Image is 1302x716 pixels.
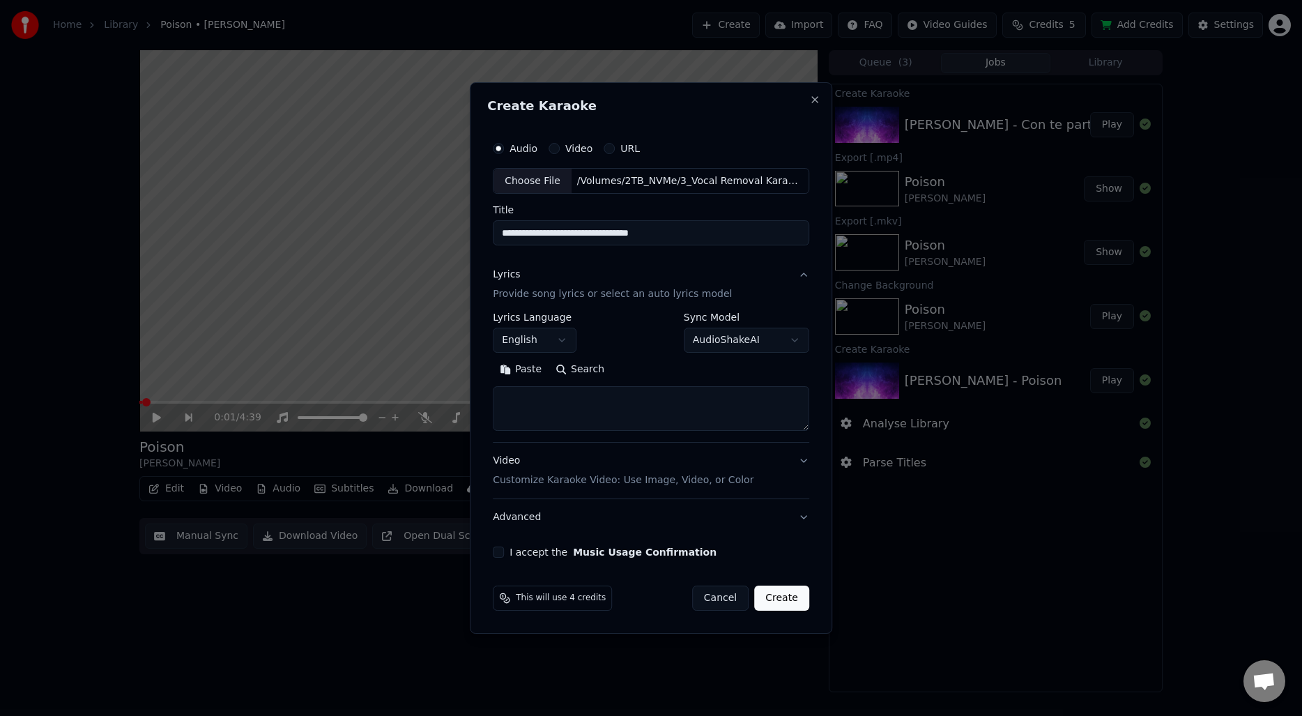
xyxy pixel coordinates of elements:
[573,547,717,557] button: I accept the
[684,313,809,323] label: Sync Model
[487,100,815,112] h2: Create Karaoke
[493,443,809,499] button: VideoCustomize Karaoke Video: Use Image, Video, or Color
[493,313,809,443] div: LyricsProvide song lyrics or select an auto lyrics model
[493,206,809,215] label: Title
[620,144,640,153] label: URL
[493,455,753,488] div: Video
[493,288,732,302] p: Provide song lyrics or select an auto lyrics model
[572,174,809,188] div: /Volumes/2TB_NVMe/3_Vocal Removal Karaoke Projects/1_WorkingFiles/1_SourceFiles/[PERSON_NAME] - E...
[493,473,753,487] p: Customize Karaoke Video: Use Image, Video, or Color
[493,257,809,313] button: LyricsProvide song lyrics or select an auto lyrics model
[754,586,809,611] button: Create
[493,268,520,282] div: Lyrics
[493,359,549,381] button: Paste
[510,547,717,557] label: I accept the
[493,169,572,194] div: Choose File
[493,313,576,323] label: Lyrics Language
[565,144,592,153] label: Video
[549,359,611,381] button: Search
[493,499,809,535] button: Advanced
[510,144,537,153] label: Audio
[516,593,606,604] span: This will use 4 credits
[692,586,749,611] button: Cancel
